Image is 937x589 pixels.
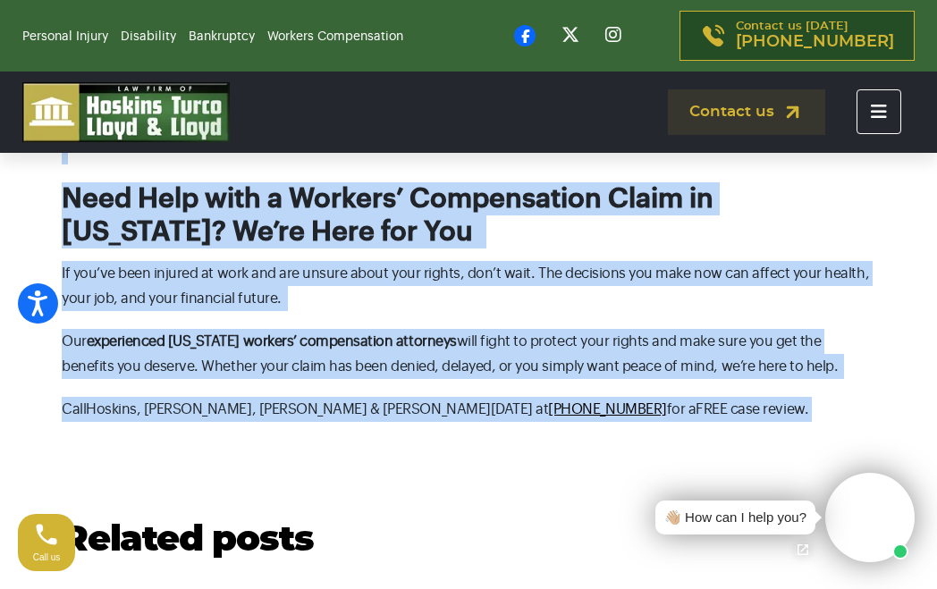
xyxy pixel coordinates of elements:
[121,30,176,43] a: Disability
[736,21,894,51] p: Contact us [DATE]
[667,402,696,417] span: for a
[62,185,713,245] span: Need Help with a Workers’ Compensation Claim in [US_STATE]? We’re Here for You
[784,531,822,568] a: Open chat
[62,334,87,349] span: Our
[62,520,875,560] h2: Related posts
[87,334,457,349] span: experienced [US_STATE] workers’ compensation attorneys
[548,402,666,417] a: [PHONE_NUMBER]
[857,89,901,134] button: Toggle navigation
[86,402,491,417] span: Hoskins, [PERSON_NAME], [PERSON_NAME] & [PERSON_NAME]
[33,552,61,562] span: Call us
[267,30,403,43] a: Workers Compensation
[680,11,915,61] a: Contact us [DATE][PHONE_NUMBER]
[189,30,255,43] a: Bankruptcy
[491,402,549,417] span: [DATE] at
[736,33,894,51] span: [PHONE_NUMBER]
[22,30,108,43] a: Personal Injury
[696,402,804,417] span: FREE case review
[805,402,809,417] span: .
[62,402,86,417] span: Call
[22,82,230,142] img: logo
[668,89,825,135] a: Contact us
[664,508,806,528] div: 👋🏼 How can I help you?
[62,266,869,306] span: If you’ve been injured at work and are unsure about your rights, don’t wait. The decisions you ma...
